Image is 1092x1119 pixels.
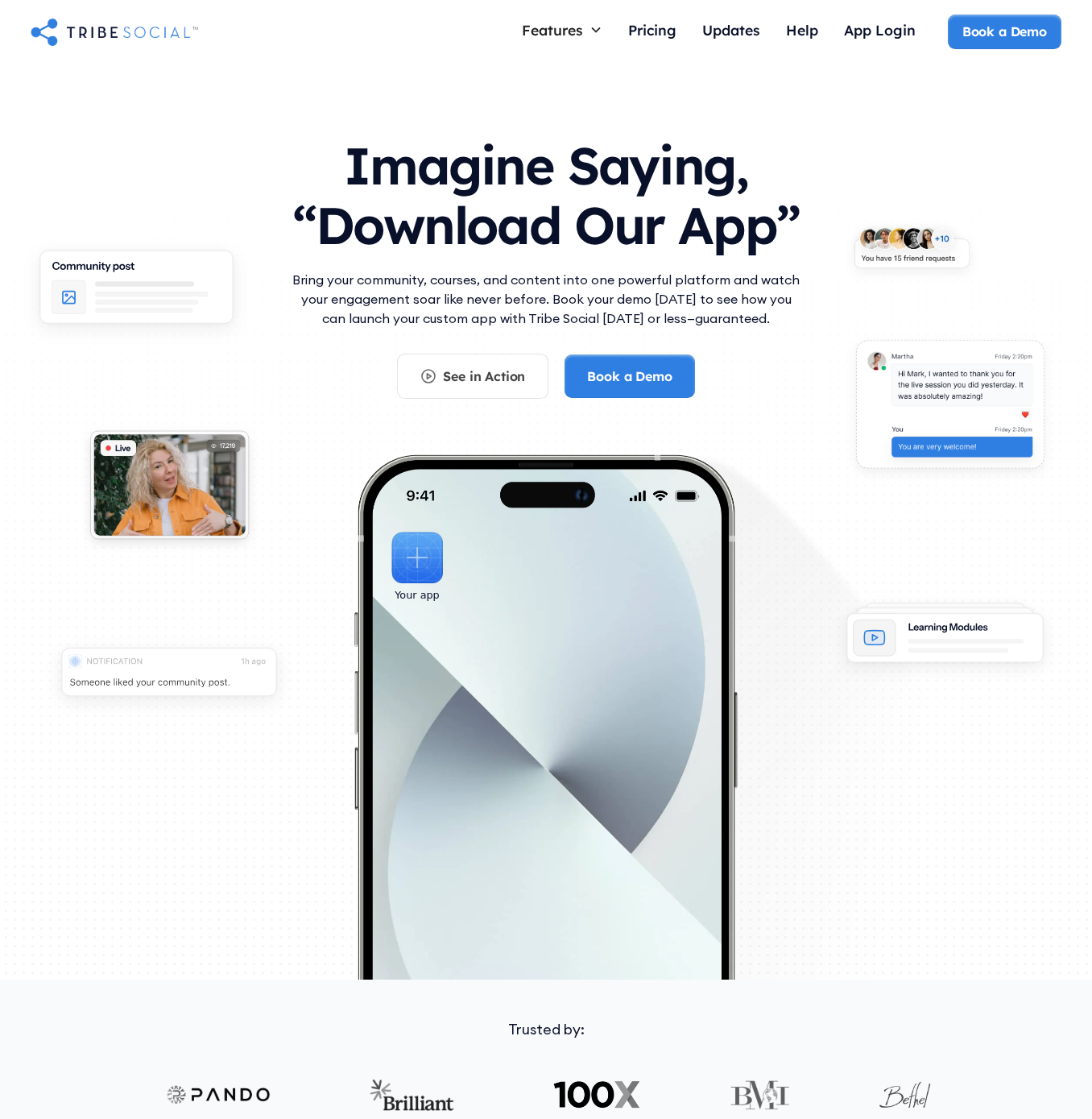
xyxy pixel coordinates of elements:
[628,21,676,39] div: Pricing
[522,21,583,39] div: Features
[615,15,689,49] a: Pricing
[948,15,1061,48] a: Book a Demo
[22,238,251,346] img: An illustration of Community Feed
[509,15,615,45] div: Features
[443,367,525,385] div: See in Action
[77,421,263,557] img: An illustration of Live video
[730,1079,790,1111] img: BMI logo
[773,15,831,49] a: Help
[831,15,929,49] a: App Login
[565,354,694,398] a: Book a Demo
[877,1079,933,1111] img: Bethel logo
[397,354,548,399] a: See in Action
[32,1018,1060,1040] div: Trusted by:
[830,594,1060,683] img: An illustration of Learning Modules
[551,1079,643,1111] img: 100X logo
[841,329,1059,487] img: An illustration of chat
[841,218,982,285] img: An illustration of New friends requests
[288,120,804,263] h1: Imagine Saying, “Download Our App”
[288,270,804,328] p: Bring your community, courses, and content into one powerful platform and watch your engagement s...
[43,635,295,719] img: An illustration of push notification
[31,15,198,48] a: home
[395,586,439,604] div: Your app
[702,21,760,39] div: Updates
[844,21,916,39] div: App Login
[159,1079,280,1111] img: Pando logo
[786,21,818,39] div: Help
[367,1079,464,1111] img: Brilliant logo
[689,15,773,49] a: Updates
